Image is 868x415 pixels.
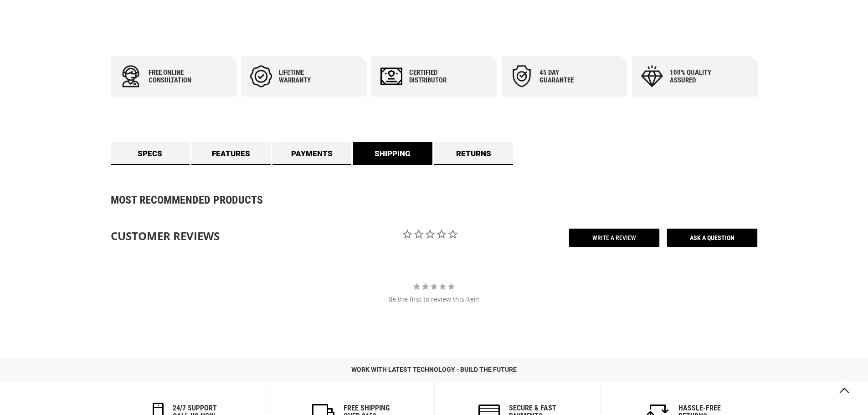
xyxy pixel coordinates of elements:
div: Customer Reviews [111,228,243,244]
strong: Most Recommended Products [111,195,726,205]
span: Ask a Question [667,228,758,247]
a: Payments [272,142,352,165]
div: Certified Distributor [409,69,464,84]
div: 45 day Guarantee [539,69,594,84]
div: Lifetime warranty [279,69,334,84]
a: Specs [111,142,190,165]
div: 100% quality assured [670,69,724,84]
a: Shipping [353,142,432,165]
div: Free online consultation [149,69,203,84]
a: Features [191,142,271,165]
div: Be the first to review this item [111,295,758,304]
span: Write a Review [569,228,660,247]
a: Returns [434,142,514,165]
